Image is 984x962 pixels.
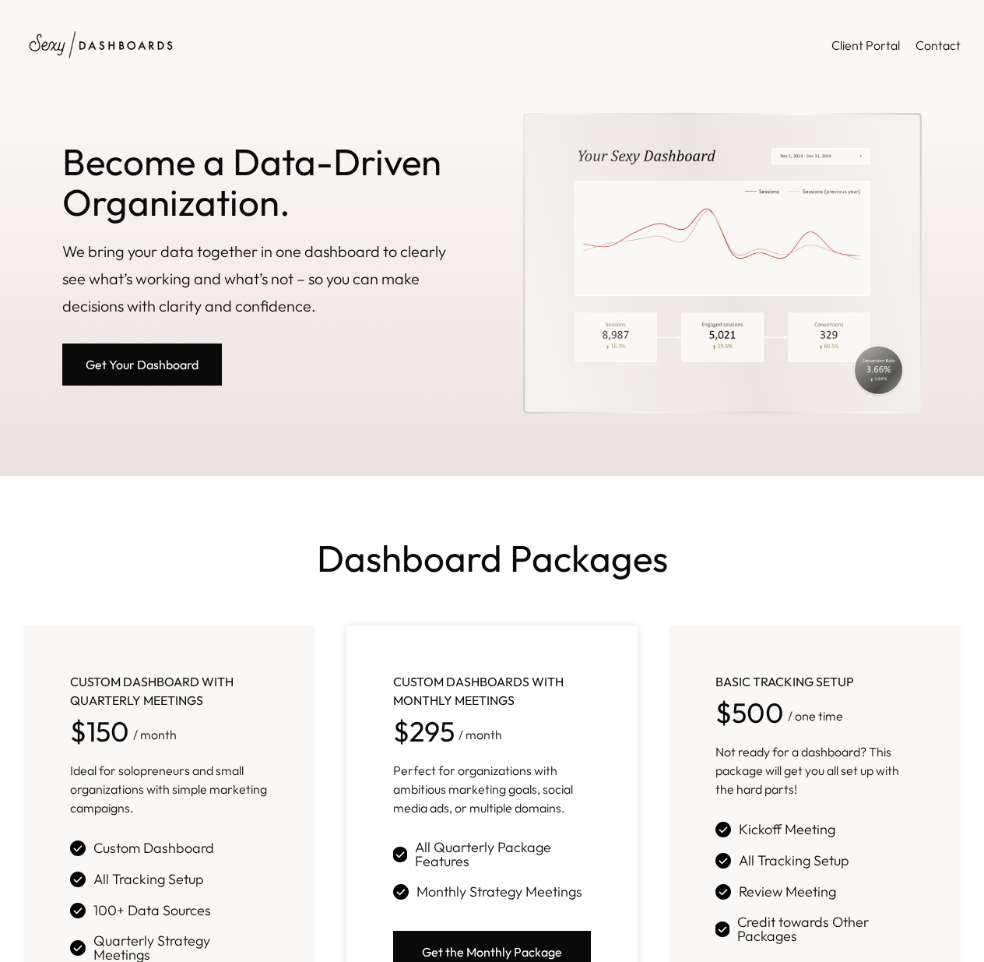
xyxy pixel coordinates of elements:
[415,840,591,869] p: All Quarterly Package Features
[62,238,461,320] p: We bring your data together in one dashboard to clearly see what’s working and what’s not – so yo...
[715,742,914,798] p: Not ready for a dashboard? This package will get you all set up with the hard parts!
[62,344,222,386] a: Get Your Dashboard
[62,142,461,224] h2: Become a Data-Driven Organization.
[737,915,914,943] p: Credit towards Other Packages
[915,37,961,53] span: Contact
[133,724,177,745] p: / month
[739,885,836,899] p: Review Meeting
[393,717,455,745] p: $295
[739,854,849,868] p: All Tracking Setup
[739,823,835,837] p: Kickoff Meeting
[70,761,269,817] p: Ideal for solopreneurs and small organizations with simple marketing campaigns.
[70,903,86,918] img: Circle check icon
[93,934,269,962] p: Quarterly Strategy Meetings
[831,37,900,53] span: Client Portal
[393,672,592,710] p: Custom Dashboards with monthly meetings
[93,841,214,855] p: Custom Dashboard
[23,538,961,579] h2: Dashboard Packages
[831,34,961,56] nav: Header Menu
[70,717,129,745] p: $150
[393,847,407,862] img: Circle check icon
[23,23,179,66] img: Sexy Dashboards
[715,822,731,837] img: Circle check icon
[70,840,86,856] img: Circle check icon
[70,940,86,956] img: Circle check icon
[93,904,211,918] p: 100+ Data Sources
[788,705,843,727] p: / one time
[915,34,961,56] a: Contact
[831,34,900,56] a: Client Portal
[715,921,729,937] img: Circle check icon
[715,672,914,691] p: Basic tracking Setup
[715,853,731,869] img: Circle check icon
[393,884,409,900] img: Circle check icon
[93,872,204,886] p: All Tracking Setup
[715,699,784,727] p: $500
[459,724,502,745] p: / month
[393,761,592,817] p: Perfect for organizations with ambitious marketing goals, social media ads, or multiple domains.
[70,872,86,887] img: Circle check icon
[70,672,269,710] p: Custom Dashboard with Quarterly Meetings
[525,115,919,411] img: Marketing dashboard showing sessions over time and marketing funnel with conversion rate.
[715,884,731,900] img: Circle check icon
[416,885,582,899] p: Monthly Strategy Meetings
